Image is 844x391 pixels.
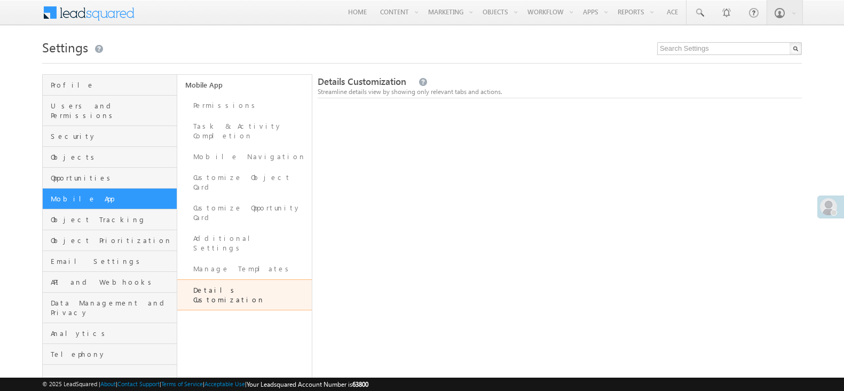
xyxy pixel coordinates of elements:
span: Users and Permissions [51,101,174,120]
input: Search Settings [657,42,802,55]
a: Profile [43,75,177,96]
a: Security [43,126,177,147]
a: Users and Permissions [43,96,177,126]
a: Permissions [177,95,312,116]
a: Data Management and Privacy [43,293,177,323]
a: Mobile Navigation [177,146,312,167]
a: Objects [43,147,177,168]
span: Opportunities [51,173,174,183]
a: Customize Opportunity Card [177,198,312,228]
a: API and Webhooks [43,272,177,293]
span: Your Leadsquared Account Number is [247,380,368,388]
span: Telephony [51,349,174,359]
a: Opportunities [43,168,177,189]
a: Telephony [43,344,177,365]
a: Task & Activity Completion [177,116,312,146]
a: Customize Object Card [177,167,312,198]
a: Mobile App [177,75,312,95]
a: Terms of Service [161,380,203,387]
a: About [100,380,116,387]
a: Object Tracking [43,209,177,230]
a: Analytics [43,323,177,344]
a: Additional Settings [177,228,312,259]
span: Object Tracking [51,215,174,224]
span: © 2025 LeadSquared | | | | | [42,379,368,389]
span: 63800 [352,380,368,388]
a: Object Prioritization [43,230,177,251]
span: Settings [42,38,88,56]
span: Analytics [51,329,174,338]
a: Acceptable Use [204,380,245,387]
div: Streamline details view by showing only relevant tabs and actions. [318,87,802,97]
span: Mobile App [51,194,174,204]
a: Manage Templates [177,259,312,279]
span: Objects [51,152,174,162]
a: Mobile App [43,189,177,209]
span: Details Customization [318,75,406,88]
a: Details Customization [177,279,312,310]
span: Email Settings [51,256,174,266]
span: API and Webhooks [51,277,174,287]
span: Data Management and Privacy [51,298,174,317]
span: Profile [51,80,174,90]
span: Security [51,131,174,141]
a: Contact Support [117,380,160,387]
a: Email Settings [43,251,177,272]
span: Object Prioritization [51,236,174,245]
